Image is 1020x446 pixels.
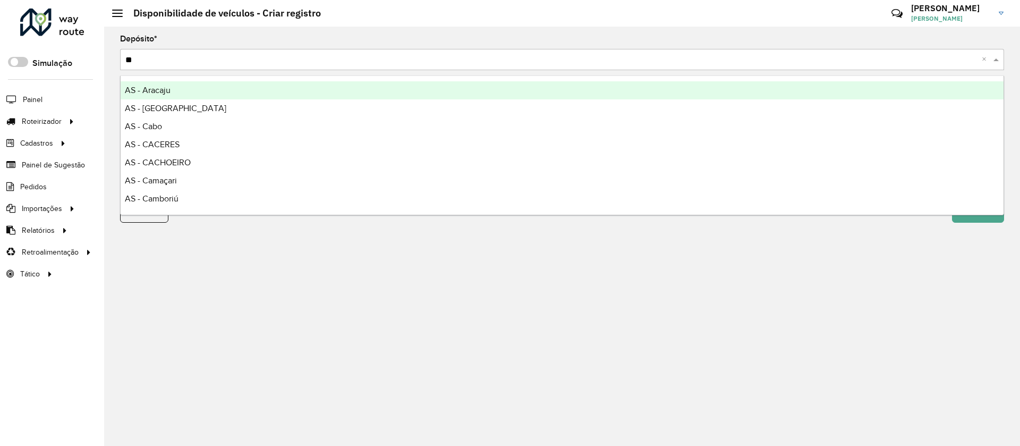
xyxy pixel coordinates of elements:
[125,104,226,113] span: AS - [GEOGRAPHIC_DATA]
[120,75,1004,215] ng-dropdown-panel: Options list
[32,57,72,70] label: Simulação
[125,86,171,95] span: AS - Aracaju
[22,159,85,171] span: Painel de Sugestão
[120,32,157,45] label: Depósito
[125,122,162,131] span: AS - Cabo
[982,53,991,66] span: Clear all
[911,3,991,13] h3: [PERSON_NAME]
[125,194,178,203] span: AS - Camboriú
[22,247,79,258] span: Retroalimentação
[123,7,321,19] h2: Disponibilidade de veículos - Criar registro
[125,158,191,167] span: AS - CACHOEIRO
[20,138,53,149] span: Cadastros
[22,203,62,214] span: Importações
[23,94,42,105] span: Painel
[20,268,40,280] span: Tático
[125,176,177,185] span: AS - Camaçari
[911,14,991,23] span: [PERSON_NAME]
[22,116,62,127] span: Roteirizador
[22,225,55,236] span: Relatórios
[20,181,47,192] span: Pedidos
[886,2,908,25] a: Contato Rápido
[125,140,180,149] span: AS - CACERES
